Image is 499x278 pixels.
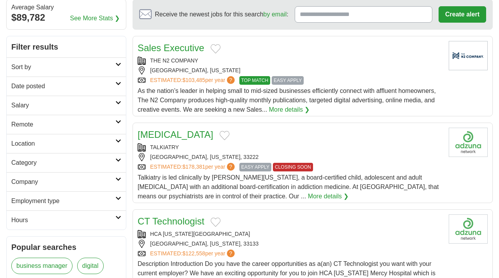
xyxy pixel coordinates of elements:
h2: Salary [11,101,115,110]
h2: Filter results [7,36,126,57]
a: business manager [11,258,73,274]
div: [GEOGRAPHIC_DATA], [US_STATE] [138,66,442,75]
span: EASY APPLY [272,76,304,85]
a: ESTIMATED:$103,485per year? [150,76,236,85]
a: [MEDICAL_DATA] [138,129,213,140]
img: Company logo [449,128,488,157]
a: ESTIMATED:$178,381per year? [150,163,236,171]
a: See More Stats ❯ [70,14,120,23]
a: by email [264,11,287,18]
a: Hours [7,210,126,230]
a: Sort by [7,57,126,77]
span: Receive the newest jobs for this search : [155,10,288,19]
h2: Sort by [11,62,115,72]
button: Add to favorite jobs [211,217,221,227]
a: More details ❯ [269,105,310,114]
span: ? [227,163,235,171]
a: Date posted [7,77,126,96]
div: [GEOGRAPHIC_DATA], [US_STATE], 33222 [138,153,442,161]
a: Employment type [7,191,126,210]
button: Add to favorite jobs [219,131,230,140]
a: Location [7,134,126,153]
img: Company logo [449,214,488,244]
h2: Hours [11,216,115,225]
img: Company logo [449,41,488,70]
h2: Date posted [11,82,115,91]
h2: Remote [11,120,115,129]
div: Average Salary [11,4,121,11]
a: ESTIMATED:$122,558per year? [150,249,236,258]
span: $122,558 [182,250,205,257]
span: ? [227,249,235,257]
h2: Company [11,177,115,187]
a: More details ❯ [308,192,349,201]
a: digital [77,258,104,274]
a: CT Technologist [138,216,204,226]
h2: Category [11,158,115,168]
span: $103,485 [182,77,205,83]
a: Sales Executive [138,43,204,53]
span: CLOSING SOON [273,163,313,171]
div: THE N2 COMPANY [138,57,442,65]
a: Category [7,153,126,172]
h2: Popular searches [11,241,121,253]
h2: Location [11,139,115,148]
span: EASY APPLY [239,163,271,171]
a: Remote [7,115,126,134]
span: ? [227,76,235,84]
span: $178,381 [182,164,205,170]
a: Salary [7,96,126,115]
span: As the nation’s leader in helping small to mid-sized businesses efficiently connect with affluent... [138,87,436,113]
a: Company [7,172,126,191]
h2: Employment type [11,196,115,206]
div: TALKIATRY [138,143,442,151]
button: Create alert [439,6,486,23]
span: Talkiatry is led clinically by [PERSON_NAME][US_STATE], a board-certified child, adolescent and a... [138,174,439,200]
div: [GEOGRAPHIC_DATA], [US_STATE], 33133 [138,240,442,248]
button: Add to favorite jobs [211,44,221,53]
div: $89,782 [11,11,121,25]
span: TOP MATCH [239,76,270,85]
div: HCA [US_STATE][GEOGRAPHIC_DATA] [138,230,442,238]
